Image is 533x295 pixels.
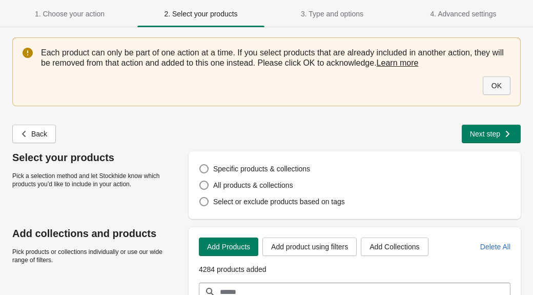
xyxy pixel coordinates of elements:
p: Pick products or collections individually or use our wide range of filters. [12,248,178,264]
p: Pick a selection method and let Stockhide know which products you’d like to include in your action. [12,172,178,188]
a: Learn more [377,58,419,67]
span: All products & collections [213,181,293,189]
button: Add Products [199,238,258,256]
span: Add Collections [370,243,419,251]
button: Delete All [476,238,515,256]
p: Each product can only be part of one action at a time. If you select products that are already in... [41,48,510,68]
button: OK [483,76,510,95]
span: Back [31,130,47,138]
span: Delete All [480,243,510,251]
button: Back [12,125,56,143]
button: Add product using filters [262,238,357,256]
span: Add Products [207,243,250,251]
span: 1. Choose your action [35,10,105,18]
span: 2. Select your products [164,10,237,18]
span: OK [491,82,502,90]
span: Select or exclude products based on tags [213,198,345,206]
button: Add Collections [361,238,428,256]
button: Next step [462,125,521,143]
p: Add collections and products [12,227,178,240]
span: Add product using filters [271,243,348,251]
span: Next step [470,130,500,138]
span: 3. Type and options [301,10,363,18]
span: 4. Advanced settings [430,10,496,18]
p: Select your products [12,151,178,164]
p: 4284 products added [199,264,510,274]
span: Specific products & collections [213,165,310,173]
